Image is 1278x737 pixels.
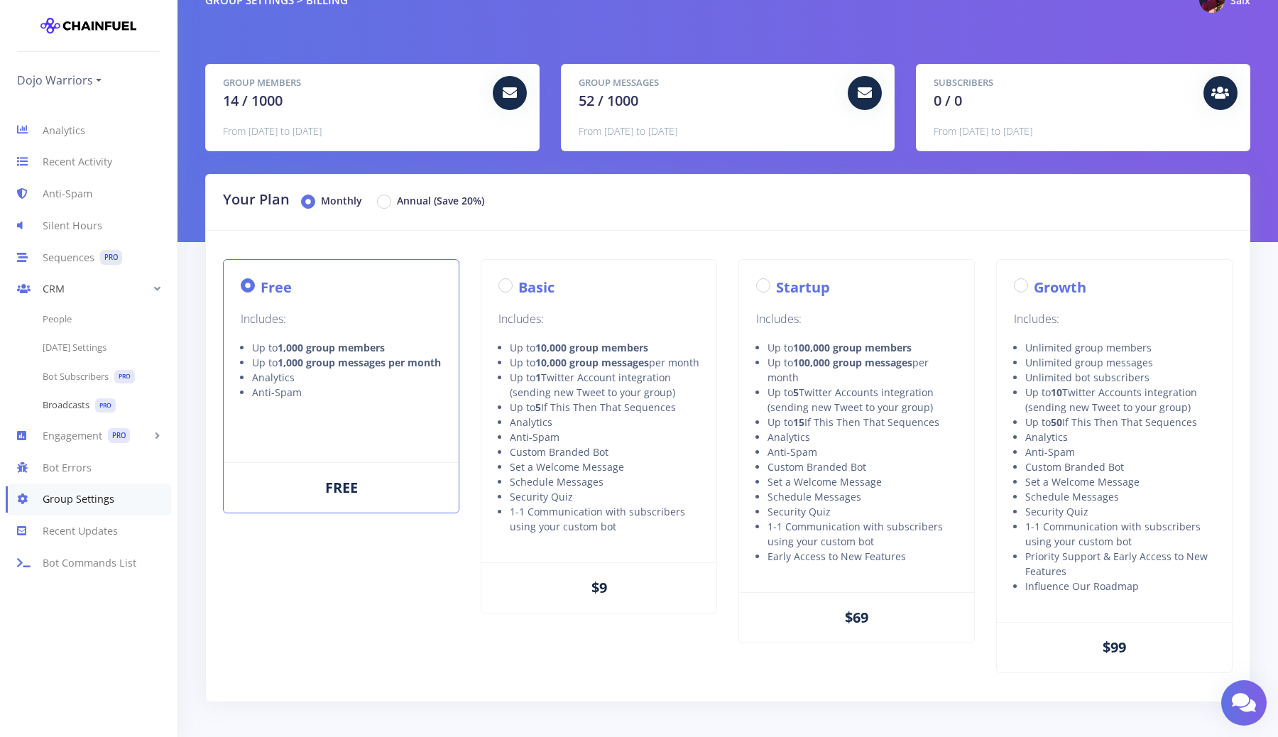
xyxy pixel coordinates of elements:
li: 1-1 Communication with subscribers using your custom bot [1025,519,1215,549]
h2: Your Plan [223,189,1233,210]
label: Startup [776,277,830,298]
li: Schedule Messages [768,489,957,504]
li: Up to If This Then That Sequences [768,415,957,430]
li: Up to per month [768,355,957,385]
strong: 10,000 group members [535,341,648,354]
h5: Group Messages [579,76,838,90]
strong: 10,000 group messages [535,356,649,369]
li: Priority Support & Early Access to New Features [1025,549,1215,579]
span: PRO [114,370,135,384]
span: From [DATE] to [DATE] [934,124,1032,138]
strong: 10 [1051,386,1062,399]
span: PRO [100,250,122,265]
li: Security Quiz [1025,504,1215,519]
li: Up to Twitter Account integration (sending new Tweet to your group) [510,370,699,400]
li: Up to [510,340,699,355]
label: Growth [1034,277,1086,298]
li: Anti-Spam [768,444,957,459]
li: Anti-Spam [510,430,699,444]
h5: Subscribers [934,76,1193,90]
li: Schedule Messages [510,474,699,489]
a: Dojo Warriors [17,69,102,92]
li: Up to If This Then That Sequences [510,400,699,415]
li: Unlimited group messages [1025,355,1215,370]
li: Schedule Messages [1025,489,1215,504]
p: Includes: [1014,310,1215,329]
a: Group Settings [6,484,171,515]
strong: 50 [1051,415,1062,429]
li: Custom Branded Bot [510,444,699,459]
li: 1-1 Communication with subscribers using your custom bot [510,504,699,534]
img: chainfuel-logo [40,11,136,40]
li: 1-1 Communication with subscribers using your custom bot [768,519,957,549]
li: Up to [252,340,442,355]
li: Early Access to New Features [768,549,957,564]
label: Annual (Save 20%) [397,193,484,210]
li: Security Quiz [510,489,699,504]
label: Free [261,277,292,298]
li: Unlimited group members [1025,340,1215,355]
strong: 1,000 group members [278,341,385,354]
li: Analytics [768,430,957,444]
span: $99 [1103,638,1126,657]
span: PRO [108,428,130,443]
span: $69 [845,608,868,627]
li: Custom Branded Bot [1025,459,1215,474]
strong: 100,000 group members [793,341,912,354]
li: Unlimited bot subscribers [1025,370,1215,385]
li: Custom Branded Bot [768,459,957,474]
span: $9 [591,578,607,597]
strong: 5 [535,400,541,414]
li: Up to Twitter Accounts integration (sending new Tweet to your group) [1025,385,1215,415]
label: Monthly [321,193,362,210]
strong: 15 [793,415,804,429]
li: Influence Our Roadmap [1025,579,1215,594]
strong: 1,000 group messages per month [278,356,441,369]
li: Anti-Spam [1025,444,1215,459]
p: Includes: [498,310,699,329]
label: Basic [518,277,555,298]
li: Analytics [1025,430,1215,444]
li: Analytics [510,415,699,430]
strong: 100,000 group messages [793,356,912,369]
li: Analytics [252,370,442,385]
li: Up to per month [510,355,699,370]
span: 0 / 0 [934,91,962,110]
strong: 1 [535,371,541,384]
span: FREE [325,478,358,497]
li: Up to [252,355,442,370]
span: From [DATE] to [DATE] [579,124,677,138]
li: Up to [768,340,957,355]
li: Set a Welcome Message [510,459,699,474]
span: PRO [95,398,116,413]
p: Includes: [241,310,442,329]
h5: Group Members [223,76,482,90]
strong: 5 [793,386,799,399]
li: Up to Twitter Accounts integration (sending new Tweet to your group) [768,385,957,415]
li: Up to If This Then That Sequences [1025,415,1215,430]
span: 52 / 1000 [579,91,638,110]
li: Set a Welcome Message [768,474,957,489]
li: Set a Welcome Message [1025,474,1215,489]
span: From [DATE] to [DATE] [223,124,322,138]
span: 14 / 1000 [223,91,283,110]
li: Security Quiz [768,504,957,519]
li: Anti-Spam [252,385,442,400]
p: Includes: [756,310,957,329]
